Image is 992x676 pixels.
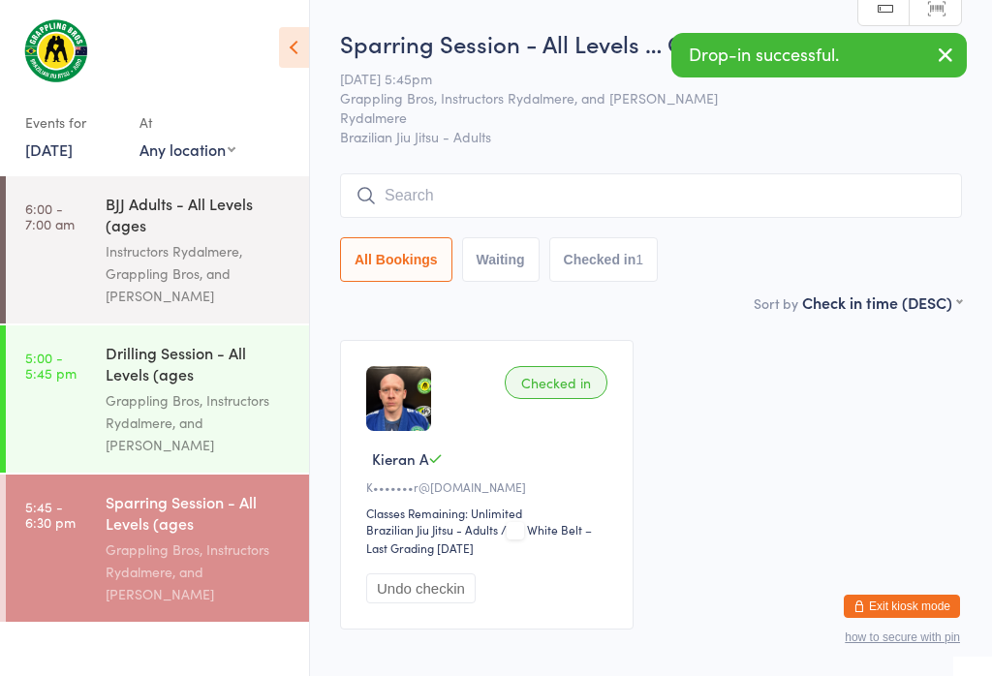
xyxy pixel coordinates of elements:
div: Drop-in successful. [671,33,967,77]
button: Exit kiosk mode [844,595,960,618]
div: Checked in [505,366,607,399]
time: 5:00 - 5:45 pm [25,350,77,381]
div: Drilling Session - All Levels (ages [DEMOGRAPHIC_DATA]+) [106,342,293,389]
a: 5:45 -6:30 pmSparring Session - All Levels (ages [DEMOGRAPHIC_DATA]+)Grappling Bros, Instructors ... [6,475,309,622]
time: 6:00 - 7:00 am [25,200,75,231]
button: Undo checkin [366,573,476,603]
span: Kieran A [372,448,428,469]
div: Instructors Rydalmere, Grappling Bros, and [PERSON_NAME] [106,240,293,307]
div: At [139,107,235,138]
div: 1 [635,252,643,267]
button: how to secure with pin [845,630,960,644]
div: Classes Remaining: Unlimited [366,505,613,521]
div: Check in time (DESC) [802,292,962,313]
a: 6:00 -7:00 amBJJ Adults - All Levels (ages [DEMOGRAPHIC_DATA]+)Instructors Rydalmere, Grappling B... [6,176,309,323]
img: Grappling Bros Rydalmere [19,15,92,87]
div: Grappling Bros, Instructors Rydalmere, and [PERSON_NAME] [106,389,293,456]
div: Brazilian Jiu Jitsu - Adults [366,521,498,538]
div: K•••••••r@[DOMAIN_NAME] [366,478,613,495]
time: 5:45 - 6:30 pm [25,499,76,530]
div: BJJ Adults - All Levels (ages [DEMOGRAPHIC_DATA]+) [106,193,293,240]
div: Sparring Session - All Levels (ages [DEMOGRAPHIC_DATA]+) [106,491,293,538]
div: Events for [25,107,120,138]
h2: Sparring Session - All Levels … Check-in [340,27,962,59]
span: Grappling Bros, Instructors Rydalmere, and [PERSON_NAME] [340,88,932,108]
div: Grappling Bros, Instructors Rydalmere, and [PERSON_NAME] [106,538,293,605]
button: All Bookings [340,237,452,282]
span: [DATE] 5:45pm [340,69,932,88]
label: Sort by [754,293,798,313]
img: image1702453946.png [366,366,431,431]
span: Brazilian Jiu Jitsu - Adults [340,127,962,146]
button: Checked in1 [549,237,659,282]
div: Any location [139,138,235,160]
button: Waiting [462,237,540,282]
input: Search [340,173,962,218]
a: 5:00 -5:45 pmDrilling Session - All Levels (ages [DEMOGRAPHIC_DATA]+)Grappling Bros, Instructors ... [6,325,309,473]
span: Rydalmere [340,108,932,127]
a: [DATE] [25,138,73,160]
